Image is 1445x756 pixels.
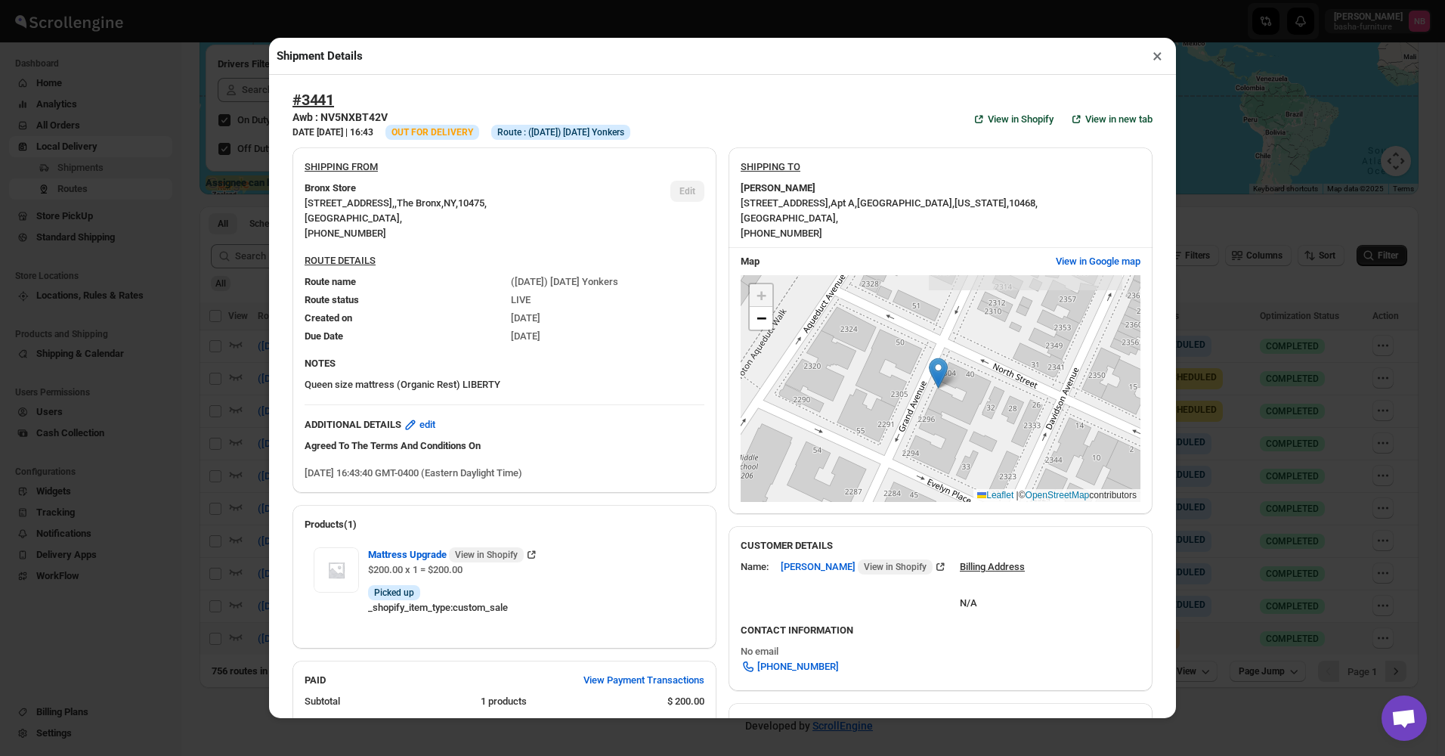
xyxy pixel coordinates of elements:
b: ADDITIONAL DETAILS [305,417,401,432]
span: [PHONE_NUMBER] [305,228,386,239]
span: View in Google map [1056,254,1140,269]
a: Open chat [1382,696,1427,741]
span: Apt A , [831,197,857,209]
span: [DATE] [511,312,540,324]
div: $ 200.00 [667,694,704,709]
span: View in Shopify [455,549,518,561]
span: $200.00 x 1 = $200.00 [368,564,463,575]
span: [GEOGRAPHIC_DATA] , [857,197,955,209]
h2: Shipment Details [277,48,363,64]
span: [PHONE_NUMBER] [757,659,839,674]
span: [DATE] 16:43:40 GMT-0400 (Eastern Daylight Time) [305,467,522,479]
b: Map [741,256,760,267]
button: edit [394,413,444,437]
div: $ 0.00 [678,715,704,730]
span: [GEOGRAPHIC_DATA] , [741,212,838,224]
span: Route name [305,276,356,287]
span: Route status [305,294,359,305]
a: [PERSON_NAME] View in Shopify [781,561,948,572]
span: ([DATE]) [DATE] Yonkers [511,276,618,287]
button: View in new tab [1060,107,1162,132]
button: × [1146,45,1168,67]
b: [PERSON_NAME] [741,181,815,196]
button: View Payment Transactions [574,668,713,692]
a: Zoom in [750,284,772,307]
span: OUT FOR DELIVERY [391,127,473,138]
a: Zoom out [750,307,772,330]
a: View in Shopify [962,107,1063,132]
span: [STREET_ADDRESS] , [741,197,831,209]
span: + [757,286,766,305]
h3: CONTACT INFORMATION [741,623,1140,638]
span: [PHONE_NUMBER] [741,228,822,239]
span: [PERSON_NAME] [781,559,933,575]
span: No email [741,646,778,657]
span: View in new tab [1085,112,1153,127]
u: SHIPPING TO [741,161,800,172]
b: [DATE] | 16:43 [317,127,373,138]
span: LIVE [511,294,531,305]
a: OpenStreetMap [1026,490,1090,500]
div: Subtotal [305,694,469,709]
div: N/A [960,581,1025,611]
button: #3441 [292,91,334,109]
span: 10475 , [458,197,487,209]
span: Picked up [374,587,414,599]
a: Leaflet [977,490,1013,500]
h2: Products(1) [305,517,704,532]
button: View in Google map [1047,249,1150,274]
h2: PAID [305,673,326,688]
div: _shopify_item_type : custom_sale [368,600,695,615]
span: , [395,197,397,209]
b: NOTES [305,358,336,369]
span: − [757,308,766,327]
span: View in Shopify [864,561,927,573]
div: Name: [741,559,769,575]
span: The Bronx , [397,197,444,209]
span: [US_STATE] , [955,197,1009,209]
span: [DATE] [511,330,540,342]
div: 1 products [481,694,655,709]
img: Marker [929,358,948,389]
h2: Shipment Documents [741,715,1140,730]
div: Shipping [305,715,666,730]
h3: CUSTOMER DETAILS [741,538,1140,553]
span: Agreed To The Terms And Conditions On [305,440,481,451]
h3: Awb : NV5NXBT42V [292,110,630,125]
u: ROUTE DETAILS [305,255,376,266]
span: Created on [305,312,352,324]
div: © contributors [973,489,1140,502]
a: [PHONE_NUMBER] [732,655,848,679]
p: Queen size mattress (Organic Rest) LIBERTY [305,377,704,392]
a: Mattress Upgrade View in Shopify [368,549,539,560]
img: Item [314,547,359,593]
span: | [1016,490,1019,500]
span: [GEOGRAPHIC_DATA] , [305,212,402,224]
span: View Payment Transactions [583,673,704,688]
span: edit [419,417,435,432]
b: Bronx Store [305,181,356,196]
span: Mattress Upgrade [368,547,524,562]
u: SHIPPING FROM [305,161,378,172]
span: Route : ([DATE]) [DATE] Yonkers [497,126,624,138]
span: [STREET_ADDRESS] , [305,197,395,209]
span: NY , [444,197,458,209]
span: 10468 , [1009,197,1038,209]
span: Due Date [305,330,343,342]
h3: DATE [292,126,373,138]
u: Billing Address [960,561,1025,572]
span: View in Shopify [988,112,1054,127]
